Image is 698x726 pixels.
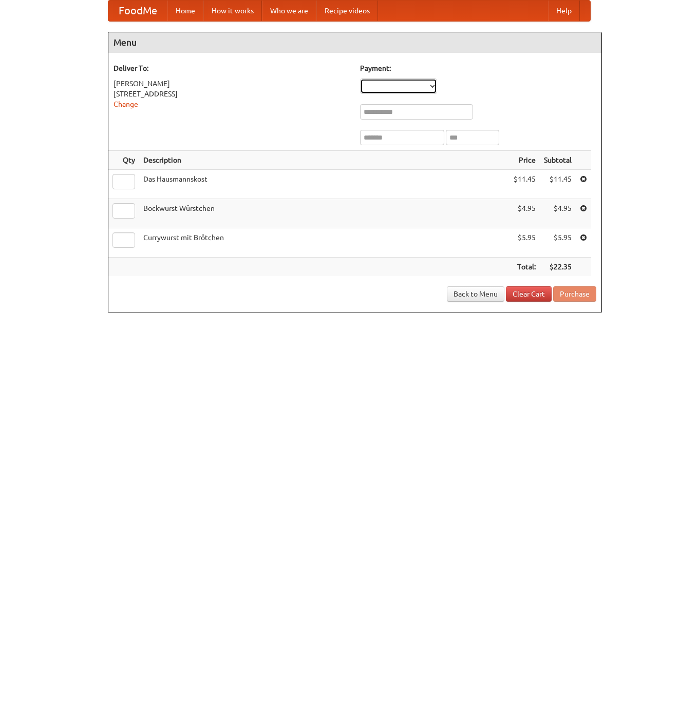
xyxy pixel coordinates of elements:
[510,228,540,258] td: $5.95
[510,199,540,228] td: $4.95
[262,1,316,21] a: Who we are
[540,258,576,277] th: $22.35
[139,170,510,199] td: Das Hausmannskost
[540,199,576,228] td: $4.95
[316,1,378,21] a: Recipe videos
[510,151,540,170] th: Price
[510,258,540,277] th: Total:
[139,228,510,258] td: Currywurst mit Brötchen
[114,89,350,99] div: [STREET_ADDRESS]
[548,1,580,21] a: Help
[114,79,350,89] div: [PERSON_NAME]
[447,286,504,302] a: Back to Menu
[114,100,138,108] a: Change
[506,286,552,302] a: Clear Cart
[553,286,596,302] button: Purchase
[139,151,510,170] th: Description
[540,151,576,170] th: Subtotal
[114,63,350,73] h5: Deliver To:
[139,199,510,228] td: Bockwurst Würstchen
[540,228,576,258] td: $5.95
[167,1,203,21] a: Home
[203,1,262,21] a: How it works
[540,170,576,199] td: $11.45
[108,32,601,53] h4: Menu
[360,63,596,73] h5: Payment:
[108,151,139,170] th: Qty
[108,1,167,21] a: FoodMe
[510,170,540,199] td: $11.45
